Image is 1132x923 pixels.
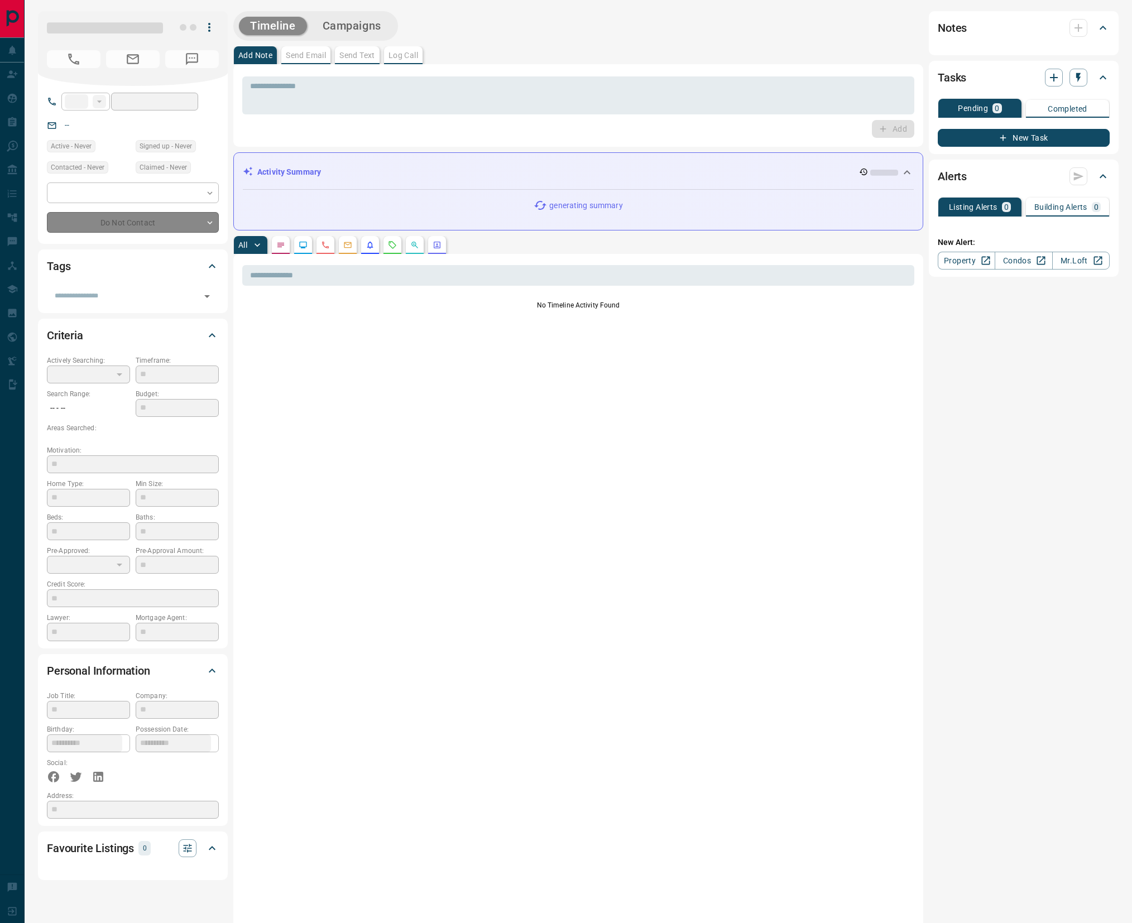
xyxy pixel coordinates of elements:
div: Tasks [938,64,1110,91]
p: Completed [1048,105,1087,113]
p: Beds: [47,512,130,522]
svg: Listing Alerts [366,241,375,249]
p: All [238,241,247,249]
span: Active - Never [51,141,92,152]
p: Pre-Approval Amount: [136,546,219,556]
p: Birthday: [47,724,130,734]
p: Activity Summary [257,166,321,178]
svg: Notes [276,241,285,249]
a: Condos [995,252,1052,270]
div: Do Not Contact [47,212,219,233]
p: Lawyer: [47,613,130,623]
h2: Tags [47,257,70,275]
button: Open [199,289,215,304]
p: 0 [1094,203,1099,211]
p: New Alert: [938,237,1110,248]
p: Min Size: [136,479,219,489]
p: Add Note [238,51,272,59]
a: Property [938,252,995,270]
p: Building Alerts [1034,203,1087,211]
p: Mortgage Agent: [136,613,219,623]
div: Personal Information [47,657,219,684]
div: Favourite Listings0 [47,835,219,862]
p: Baths: [136,512,219,522]
span: Contacted - Never [51,162,104,173]
button: Timeline [239,17,307,35]
span: No Number [165,50,219,68]
svg: Calls [321,241,330,249]
div: Notes [938,15,1110,41]
button: Campaigns [311,17,392,35]
p: 0 [1004,203,1009,211]
span: Claimed - Never [140,162,187,173]
p: Motivation: [47,445,219,455]
h2: Alerts [938,167,967,185]
h2: Personal Information [47,662,150,680]
a: -- [65,121,69,129]
p: Home Type: [47,479,130,489]
h2: Notes [938,19,967,37]
p: Possession Date: [136,724,219,734]
h2: Favourite Listings [47,839,134,857]
p: Company: [136,691,219,701]
svg: Requests [388,241,397,249]
svg: Agent Actions [433,241,442,249]
h2: Criteria [47,326,83,344]
svg: Opportunities [410,241,419,249]
p: Pre-Approved: [47,546,130,556]
p: Budget: [136,389,219,399]
div: Activity Summary [243,162,914,182]
p: Job Title: [47,691,130,701]
p: Listing Alerts [949,203,997,211]
span: No Email [106,50,160,68]
div: Criteria [47,322,219,349]
button: New Task [938,129,1110,147]
h2: Tasks [938,69,966,86]
p: No Timeline Activity Found [242,300,914,310]
svg: Lead Browsing Activity [299,241,308,249]
span: No Number [47,50,100,68]
svg: Emails [343,241,352,249]
p: -- - -- [47,399,130,417]
p: Search Range: [47,389,130,399]
p: Areas Searched: [47,423,219,433]
a: Mr.Loft [1052,252,1110,270]
p: Pending [958,104,988,112]
p: Social: [47,758,130,768]
p: 0 [142,842,147,854]
span: Signed up - Never [140,141,192,152]
p: Address: [47,791,219,801]
p: Actively Searching: [47,355,130,366]
div: Tags [47,253,219,280]
p: Timeframe: [136,355,219,366]
p: Credit Score: [47,579,219,589]
div: Alerts [938,163,1110,190]
p: generating summary [549,200,622,211]
p: 0 [995,104,999,112]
